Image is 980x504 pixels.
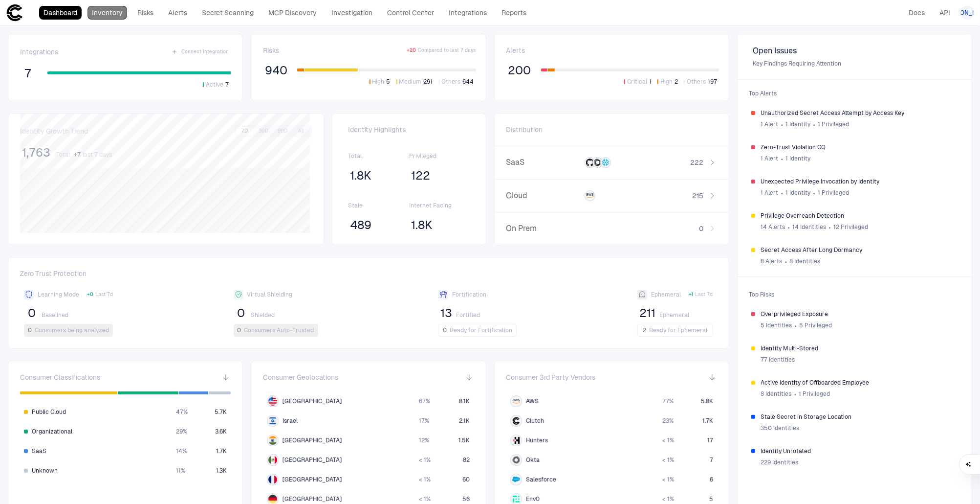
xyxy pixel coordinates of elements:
[761,257,783,265] span: 8 Alerts
[761,321,792,329] span: 5 Identities
[662,476,674,483] span: < 1 %
[394,77,435,86] button: Medium291
[409,217,435,233] button: 1.8K
[170,46,231,58] button: Connect Integration
[24,305,40,321] button: 0
[283,417,298,425] span: Israel
[32,428,72,435] span: Organizational
[225,81,229,89] span: 7
[32,408,66,416] span: Public Cloud
[87,6,127,20] a: Inventory
[781,151,784,166] span: ∙
[197,6,258,20] a: Secret Scanning
[904,6,929,20] a: Docs
[526,417,544,425] span: Clutch
[662,397,674,405] span: 77 %
[761,310,958,318] span: Overprivileged Exposure
[215,408,227,416] span: 5.7K
[20,373,100,382] span: Consumer Classifications
[497,6,531,20] a: Reports
[32,447,46,455] span: SaaS
[662,495,674,503] span: < 1 %
[251,311,275,319] span: Shielded
[761,109,958,117] span: Unauthorized Secret Access Attempt by Access Key
[512,495,520,503] div: Env0
[781,185,784,200] span: ∙
[761,223,785,231] span: 14 Alerts
[761,458,799,466] span: 229 Identities
[506,158,576,167] span: SaaS
[792,223,826,231] span: 14 Identities
[133,6,158,20] a: Risks
[662,436,674,444] span: < 1 %
[761,447,958,455] span: Identity Unrotated
[799,321,832,329] span: 5 Privileged
[506,63,533,78] button: 200
[268,456,277,464] img: MX
[368,77,392,86] button: High5
[293,127,310,136] button: All
[785,120,810,128] span: 1 Identity
[215,428,227,435] span: 3.6K
[181,48,229,55] span: Connect Integration
[689,291,694,298] span: + 1
[372,78,385,86] span: High
[348,125,470,134] span: Identity Highlights
[444,6,491,20] a: Integrations
[283,476,342,483] span: [GEOGRAPHIC_DATA]
[236,127,253,136] button: 7D
[459,417,470,425] span: 2.1K
[512,456,520,464] div: Okta
[399,78,422,86] span: Medium
[268,475,277,484] img: FR
[828,220,831,234] span: ∙
[637,305,657,321] button: 211
[761,189,779,197] span: 1 Alert
[438,305,454,321] button: 13
[263,46,279,55] span: Risks
[692,191,703,200] span: 215
[463,476,470,483] span: 60
[83,151,112,159] span: last 7 days
[164,6,192,20] a: Alerts
[761,120,779,128] span: 1 Alert
[456,311,480,319] span: Fortified
[761,356,795,364] span: 77 Identities
[662,417,674,425] span: 23 %
[74,151,81,159] span: + 7
[789,257,820,265] span: 8 Identities
[350,218,371,232] span: 489
[753,46,956,56] span: Open Issues
[424,78,433,86] span: 291
[812,185,816,200] span: ∙
[707,436,713,444] span: 17
[201,80,231,89] button: Active7
[508,63,531,78] span: 200
[660,78,673,86] span: High
[419,417,430,425] span: 17 %
[265,63,287,78] span: 940
[42,311,68,319] span: Baselined
[506,191,576,201] span: Cloud
[761,413,958,421] span: Stale Secret in Storage Location
[781,117,784,132] span: ∙
[761,143,958,151] span: Zero-Trust Violation CQ
[383,6,438,20] a: Control Center
[348,217,373,233] button: 489
[28,306,36,321] span: 0
[710,476,713,483] span: 6
[526,495,540,503] span: Env0
[264,6,321,20] a: MCP Discovery
[818,120,849,128] span: 1 Privileged
[690,158,703,167] span: 222
[506,125,543,134] span: Distribution
[274,127,291,136] button: 90D
[639,306,655,321] span: 211
[463,495,470,503] span: 56
[655,77,680,86] button: High2
[649,78,652,86] span: 1
[761,344,958,352] span: Identity Multi-Stored
[761,178,958,185] span: Unexpected Privilege Invocation by Identity
[709,495,713,503] span: 5
[419,397,431,405] span: 67 %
